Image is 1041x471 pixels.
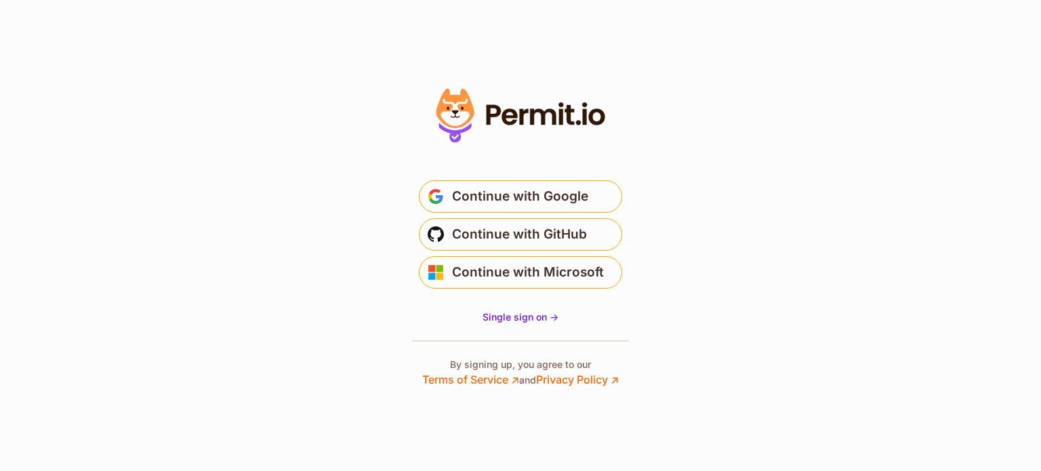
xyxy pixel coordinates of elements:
a: Terms of Service ↗ [422,373,519,386]
span: Continue with Microsoft [452,262,604,283]
button: Continue with Microsoft [419,256,622,289]
span: Continue with GitHub [452,224,587,245]
span: Single sign on -> [483,311,558,323]
button: Continue with GitHub [419,218,622,251]
button: Continue with Google [419,180,622,213]
p: By signing up, you agree to our and [422,358,619,388]
a: Single sign on -> [483,310,558,324]
a: Privacy Policy ↗ [536,373,619,386]
span: Continue with Google [452,186,588,207]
